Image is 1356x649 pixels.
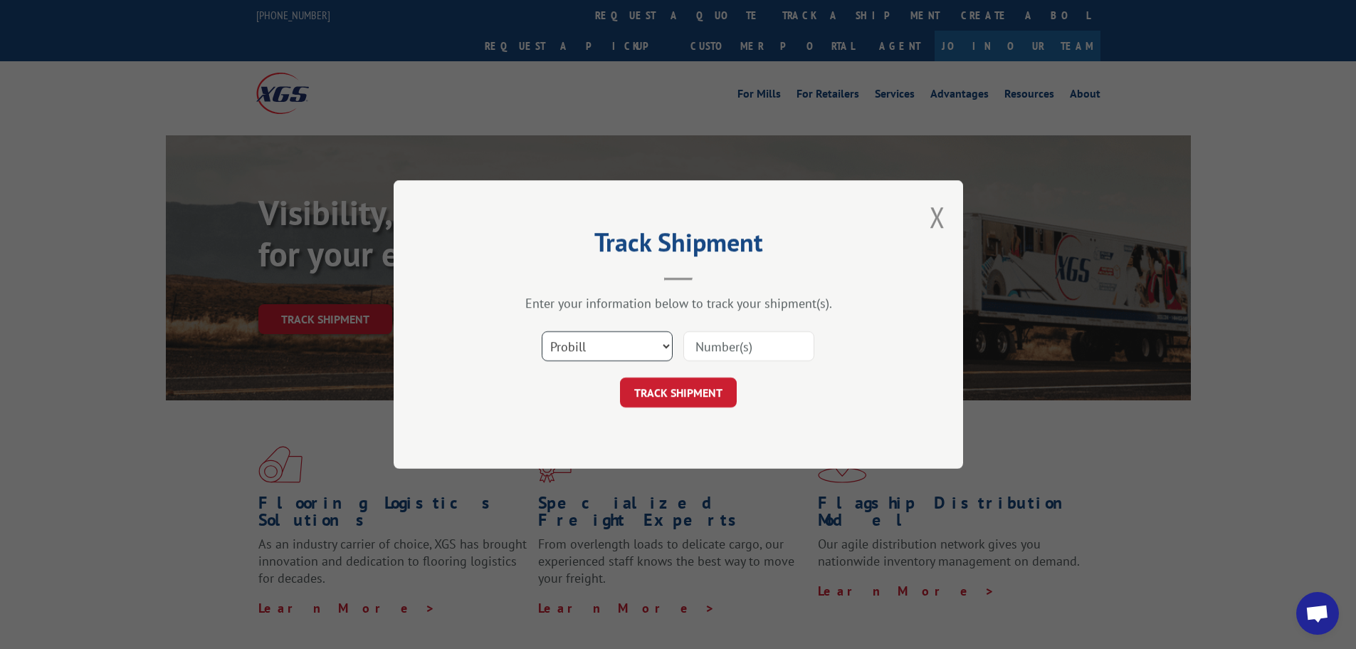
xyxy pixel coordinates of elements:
button: Close modal [930,198,945,236]
input: Number(s) [683,331,814,361]
h2: Track Shipment [465,232,892,259]
button: TRACK SHIPMENT [620,378,737,407]
div: Enter your information below to track your shipment(s). [465,295,892,311]
div: Open chat [1296,592,1339,635]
